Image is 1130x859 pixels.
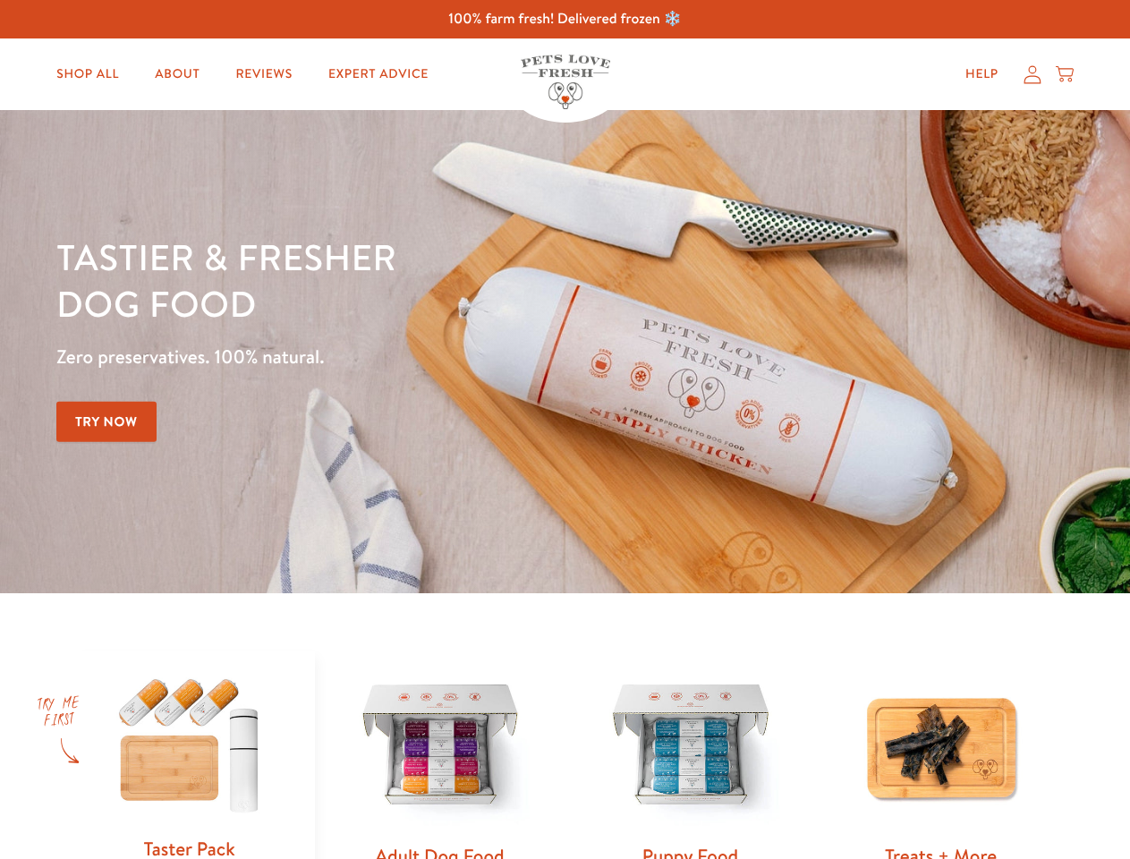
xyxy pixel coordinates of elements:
a: Expert Advice [314,56,443,92]
p: Zero preservatives. 100% natural. [56,341,735,373]
h1: Tastier & fresher dog food [56,234,735,327]
a: Try Now [56,402,157,442]
img: Pets Love Fresh [521,55,610,109]
a: Shop All [42,56,133,92]
a: About [140,56,214,92]
a: Help [951,56,1013,92]
a: Reviews [221,56,306,92]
